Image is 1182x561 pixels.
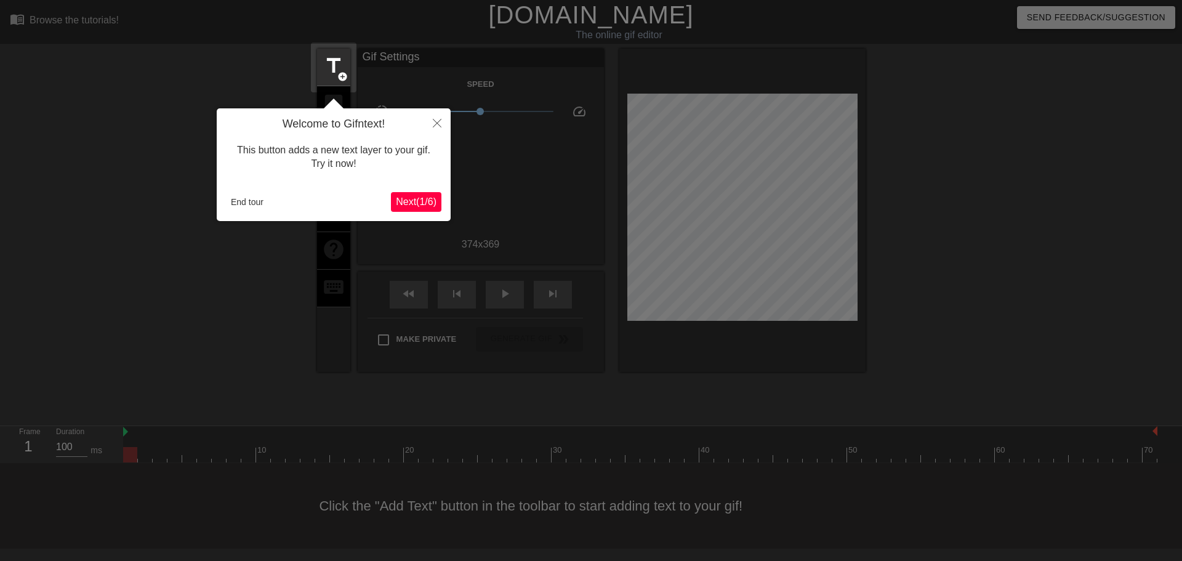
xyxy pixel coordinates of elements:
span: Next ( 1 / 6 ) [396,196,436,207]
button: End tour [226,193,268,211]
button: Close [424,108,451,137]
button: Next [391,192,441,212]
h4: Welcome to Gifntext! [226,118,441,131]
div: This button adds a new text layer to your gif. Try it now! [226,131,441,184]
